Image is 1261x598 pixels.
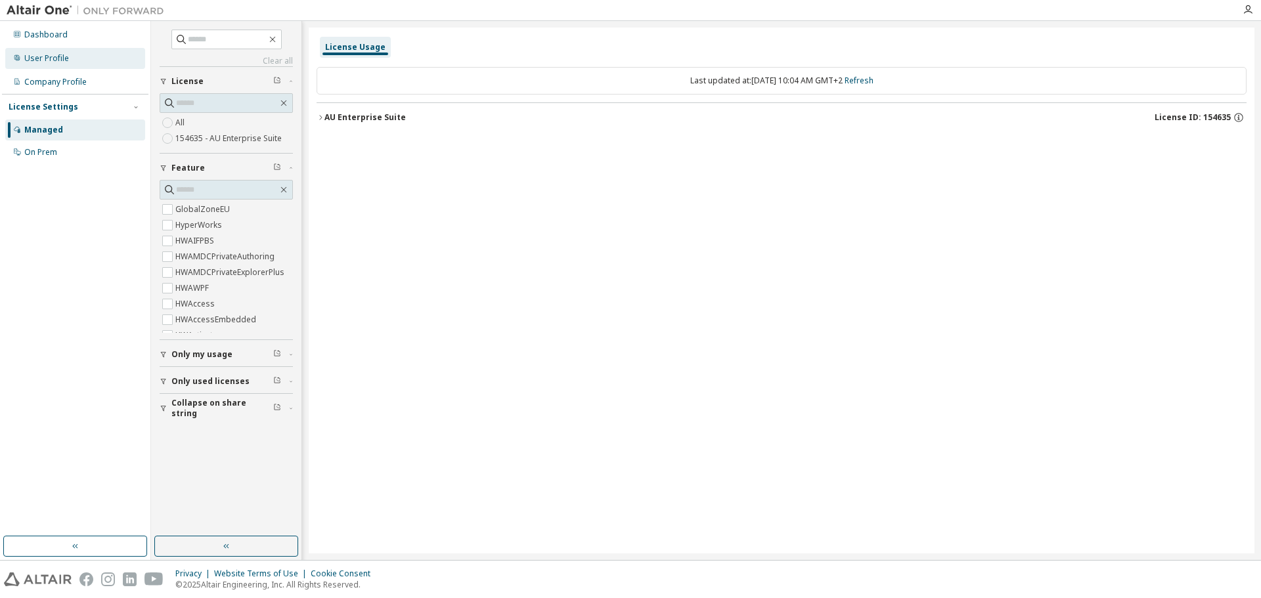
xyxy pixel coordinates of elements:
[311,568,378,579] div: Cookie Consent
[175,280,211,296] label: HWAWPF
[175,265,287,280] label: HWAMDCPrivateExplorerPlus
[175,296,217,312] label: HWAccess
[171,76,204,87] span: License
[273,163,281,173] span: Clear filter
[214,568,311,579] div: Website Terms of Use
[24,125,63,135] div: Managed
[171,163,205,173] span: Feature
[1155,112,1231,123] span: License ID: 154635
[79,572,93,586] img: facebook.svg
[175,131,284,146] label: 154635 - AU Enterprise Suite
[175,202,232,217] label: GlobalZoneEU
[175,249,277,265] label: HWAMDCPrivateAuthoring
[160,67,293,96] button: License
[24,53,69,64] div: User Profile
[175,217,225,233] label: HyperWorks
[171,349,232,360] span: Only my usage
[171,376,250,387] span: Only used licenses
[24,30,68,40] div: Dashboard
[317,67,1247,95] div: Last updated at: [DATE] 10:04 AM GMT+2
[324,112,406,123] div: AU Enterprise Suite
[273,403,281,414] span: Clear filter
[160,340,293,369] button: Only my usage
[123,572,137,586] img: linkedin.svg
[325,42,386,53] div: License Usage
[317,103,1247,132] button: AU Enterprise SuiteLicense ID: 154635
[175,579,378,590] p: © 2025 Altair Engineering, Inc. All Rights Reserved.
[101,572,115,586] img: instagram.svg
[273,376,281,387] span: Clear filter
[175,233,217,249] label: HWAIFPBS
[4,572,72,586] img: altair_logo.svg
[175,312,259,328] label: HWAccessEmbedded
[175,115,187,131] label: All
[9,102,78,112] div: License Settings
[7,4,171,17] img: Altair One
[160,367,293,396] button: Only used licenses
[175,568,214,579] div: Privacy
[845,75,874,86] a: Refresh
[144,572,164,586] img: youtube.svg
[175,328,220,343] label: HWActivate
[160,56,293,66] a: Clear all
[160,394,293,423] button: Collapse on share string
[24,77,87,87] div: Company Profile
[171,398,273,419] span: Collapse on share string
[160,154,293,182] button: Feature
[24,147,57,158] div: On Prem
[273,76,281,87] span: Clear filter
[273,349,281,360] span: Clear filter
